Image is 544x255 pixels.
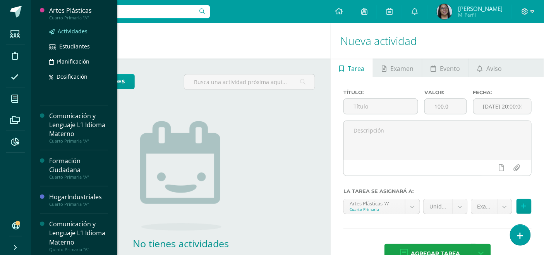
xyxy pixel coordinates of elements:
span: Mi Perfil [458,12,503,18]
a: Dosificación [49,72,108,81]
input: Puntos máximos [425,99,466,114]
div: Artes Plásticas 'A' [350,199,399,207]
label: La tarea se asignará a: [343,188,532,194]
label: Título: [343,90,418,95]
div: Artes Plásticas [49,6,108,15]
h1: Nueva actividad [340,23,535,59]
a: Evento [422,59,468,77]
div: Quinto Primaria "A" [49,247,108,252]
input: Fecha de entrega [474,99,531,114]
label: Valor: [424,90,467,95]
span: Aviso [486,59,502,78]
div: Cuarto Primaria "A" [49,202,108,207]
h1: Actividades [40,23,321,59]
a: Examen (30.0pts) [471,199,512,214]
span: Tarea [348,59,365,78]
a: Artes PlásticasCuarto Primaria "A" [49,6,108,21]
div: Formación Ciudadana [49,157,108,174]
a: Artes Plásticas 'A'Cuarto Primaria [344,199,420,214]
div: HogarIndustriales [49,193,108,202]
div: Cuarto Primaria "A" [49,174,108,180]
a: Aviso [469,59,510,77]
div: Cuarto Primaria "A" [49,15,108,21]
span: Unidad 3 [429,199,447,214]
input: Busca un usuario... [36,5,210,18]
img: 57f8203d49280542915512b9ff47d106.png [437,4,452,19]
a: Actividades [49,27,108,36]
a: Examen [373,59,422,77]
input: Título [344,99,418,114]
input: Busca una actividad próxima aquí... [184,74,315,90]
div: Comunicación y Lenguaje L1 Idioma Materno [49,112,108,138]
span: Dosificación [57,73,88,80]
a: Estudiantes [49,42,108,51]
span: Evento [440,59,460,78]
span: Planificación [57,58,89,65]
span: Examen [390,59,414,78]
a: Planificación [49,57,108,66]
span: Examen (30.0pts) [477,199,491,214]
img: no_activities.png [140,121,221,231]
a: Formación CiudadanaCuarto Primaria "A" [49,157,108,180]
a: Comunicación y Lenguaje L1 Idioma MaternoQuinto Primaria "A" [49,220,108,252]
a: HogarIndustrialesCuarto Primaria "A" [49,193,108,207]
a: Comunicación y Lenguaje L1 Idioma MaternoCuarto Primaria "A" [49,112,108,144]
span: Actividades [58,28,88,35]
h2: No tienes actividades [103,237,258,250]
div: Comunicación y Lenguaje L1 Idioma Materno [49,220,108,246]
div: Cuarto Primaria [350,207,399,212]
a: Unidad 3 [424,199,467,214]
a: Tarea [331,59,373,77]
span: [PERSON_NAME] [458,5,503,12]
span: Estudiantes [59,43,90,50]
div: Cuarto Primaria "A" [49,138,108,144]
label: Fecha: [473,90,532,95]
